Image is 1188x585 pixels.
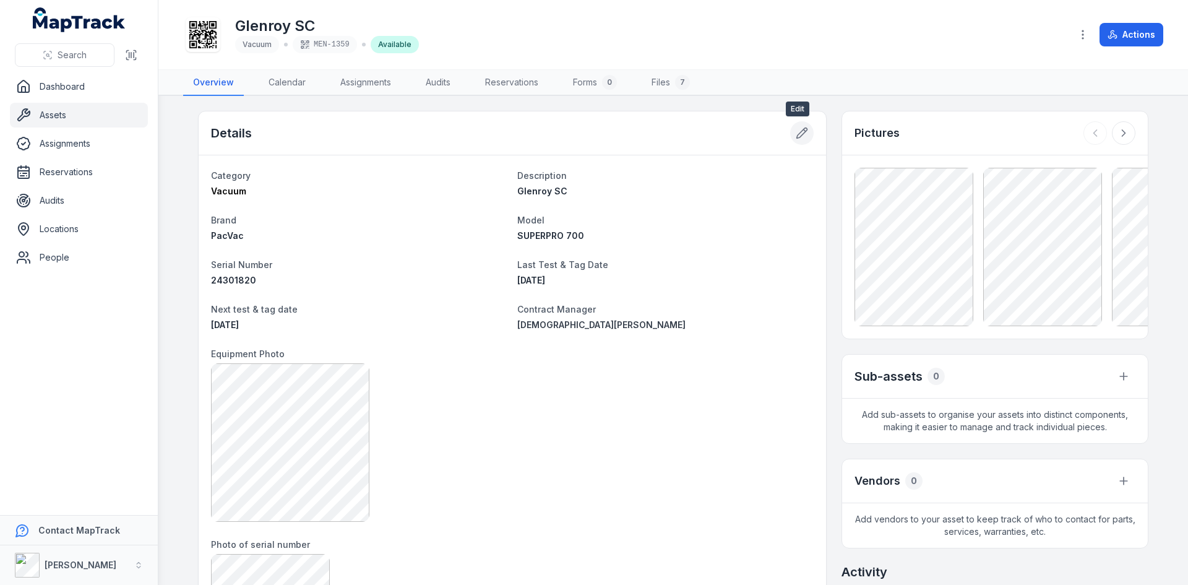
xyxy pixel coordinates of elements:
span: Add vendors to your asset to keep track of who to contact for parts, services, warranties, etc. [842,503,1148,548]
button: Search [15,43,114,67]
strong: Contact MapTrack [38,525,120,535]
span: Last Test & Tag Date [517,259,608,270]
span: Search [58,49,87,61]
strong: [PERSON_NAME] [45,560,116,570]
a: Forms0 [563,70,627,96]
span: Brand [211,215,236,225]
span: Category [211,170,251,181]
div: 7 [675,75,690,90]
h3: Pictures [854,124,900,142]
a: Files7 [642,70,700,96]
time: 8/6/25, 11:25:00 AM [517,275,545,285]
span: [DATE] [211,319,239,330]
h2: Details [211,124,252,142]
a: Reservations [475,70,548,96]
button: Actions [1100,23,1163,46]
div: 0 [928,368,945,385]
span: Photo of serial number [211,539,310,550]
h3: Vendors [854,472,900,490]
span: Glenroy SC [517,186,567,196]
span: Equipment Photo [211,349,285,359]
span: Edit [786,102,809,116]
span: 24301820 [211,275,256,285]
span: Model [517,215,544,225]
a: MapTrack [33,7,126,32]
span: Add sub-assets to organise your assets into distinct components, making it easier to manage and t... [842,399,1148,443]
a: Assignments [10,131,148,156]
div: 0 [602,75,617,90]
span: Contract Manager [517,304,596,314]
a: [DEMOGRAPHIC_DATA][PERSON_NAME] [517,319,814,331]
span: [DATE] [517,275,545,285]
a: Assignments [330,70,401,96]
h2: Activity [841,563,887,581]
span: Description [517,170,567,181]
time: 2/6/26, 10:25:00 AM [211,319,239,330]
h2: Sub-assets [854,368,923,385]
span: SUPERPRO 700 [517,230,584,241]
span: Vacuum [211,186,246,196]
a: Locations [10,217,148,241]
a: People [10,245,148,270]
span: Serial Number [211,259,272,270]
span: Next test & tag date [211,304,298,314]
div: MEN-1359 [293,36,357,53]
a: Reservations [10,160,148,184]
a: Dashboard [10,74,148,99]
a: Assets [10,103,148,128]
a: Audits [10,188,148,213]
h1: Glenroy SC [235,16,419,36]
span: Vacuum [243,40,272,49]
a: Overview [183,70,244,96]
a: Calendar [259,70,316,96]
div: Available [371,36,419,53]
a: Audits [416,70,460,96]
span: PacVac [211,230,244,241]
div: 0 [905,472,923,490]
